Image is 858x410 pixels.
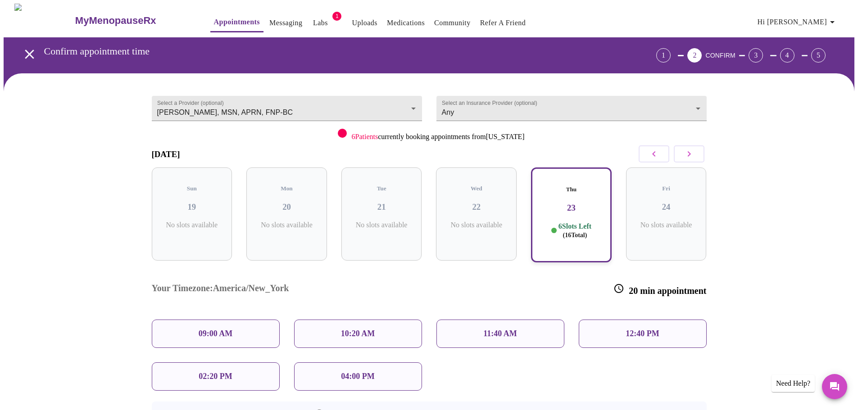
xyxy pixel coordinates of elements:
[383,14,428,32] button: Medications
[687,48,702,63] div: 2
[159,202,225,212] h3: 19
[656,48,671,63] div: 1
[254,221,320,229] p: No slots available
[633,202,699,212] h3: 24
[152,283,289,296] h3: Your Timezone: America/New_York
[483,329,517,338] p: 11:40 AM
[480,17,526,29] a: Refer a Friend
[539,186,604,193] h5: Thu
[822,374,847,399] button: Messages
[443,185,509,192] h5: Wed
[349,185,415,192] h5: Tue
[705,52,735,59] span: CONFIRM
[351,133,378,140] span: 6 Patients
[749,48,763,63] div: 3
[341,329,375,338] p: 10:20 AM
[210,13,263,32] button: Appointments
[772,375,815,392] div: Need Help?
[214,16,260,28] a: Appointments
[558,222,591,239] p: 6 Slots Left
[44,45,606,57] h3: Confirm appointment time
[152,149,180,159] h3: [DATE]
[306,14,335,32] button: Labs
[352,17,377,29] a: Uploads
[443,221,509,229] p: No slots available
[563,232,587,239] span: ( 16 Total)
[539,203,604,213] h3: 23
[431,14,474,32] button: Community
[626,329,659,338] p: 12:40 PM
[159,185,225,192] h5: Sun
[152,96,422,121] div: [PERSON_NAME], MSN, APRN, FNP-BC
[811,48,826,63] div: 5
[199,329,233,338] p: 09:00 AM
[443,202,509,212] h3: 22
[254,185,320,192] h5: Mon
[16,41,43,68] button: open drawer
[313,17,328,29] a: Labs
[199,372,232,381] p: 02:20 PM
[254,202,320,212] h3: 20
[633,185,699,192] h5: Fri
[349,221,415,229] p: No slots available
[269,17,302,29] a: Messaging
[332,12,341,21] span: 1
[266,14,306,32] button: Messaging
[434,17,471,29] a: Community
[348,14,381,32] button: Uploads
[477,14,530,32] button: Refer a Friend
[159,221,225,229] p: No slots available
[387,17,425,29] a: Medications
[758,16,838,28] span: Hi [PERSON_NAME]
[14,4,74,37] img: MyMenopauseRx Logo
[633,221,699,229] p: No slots available
[780,48,794,63] div: 4
[341,372,374,381] p: 04:00 PM
[613,283,706,296] h3: 20 min appointment
[351,133,524,141] p: currently booking appointments from [US_STATE]
[74,5,192,36] a: MyMenopauseRx
[436,96,707,121] div: Any
[75,15,156,27] h3: MyMenopauseRx
[754,13,841,31] button: Hi [PERSON_NAME]
[349,202,415,212] h3: 21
